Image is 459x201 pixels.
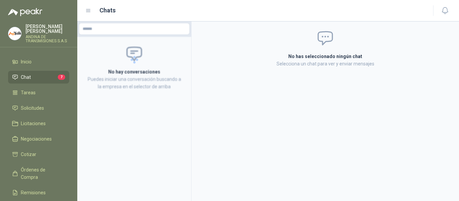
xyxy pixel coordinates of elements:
[21,104,44,112] span: Solicitudes
[26,35,69,43] p: ANDINA DE TRANSMISIONES S.A.S
[208,53,443,60] h2: No has seleccionado ningún chat
[8,8,42,16] img: Logo peakr
[26,24,69,34] p: [PERSON_NAME] [PERSON_NAME]
[8,27,21,40] img: Company Logo
[8,86,69,99] a: Tareas
[8,55,69,68] a: Inicio
[8,163,69,184] a: Órdenes de Compra
[8,148,69,161] a: Cotizar
[21,189,46,196] span: Remisiones
[8,186,69,199] a: Remisiones
[58,74,65,80] span: 7
[21,58,32,65] span: Inicio
[21,135,52,143] span: Negociaciones
[21,73,31,81] span: Chat
[8,71,69,84] a: Chat7
[8,133,69,145] a: Negociaciones
[99,6,116,15] h1: Chats
[8,102,69,114] a: Solicitudes
[208,60,443,67] p: Selecciona un chat para ver y enviar mensajes
[21,120,46,127] span: Licitaciones
[21,89,36,96] span: Tareas
[21,151,36,158] span: Cotizar
[21,166,63,181] span: Órdenes de Compra
[8,117,69,130] a: Licitaciones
